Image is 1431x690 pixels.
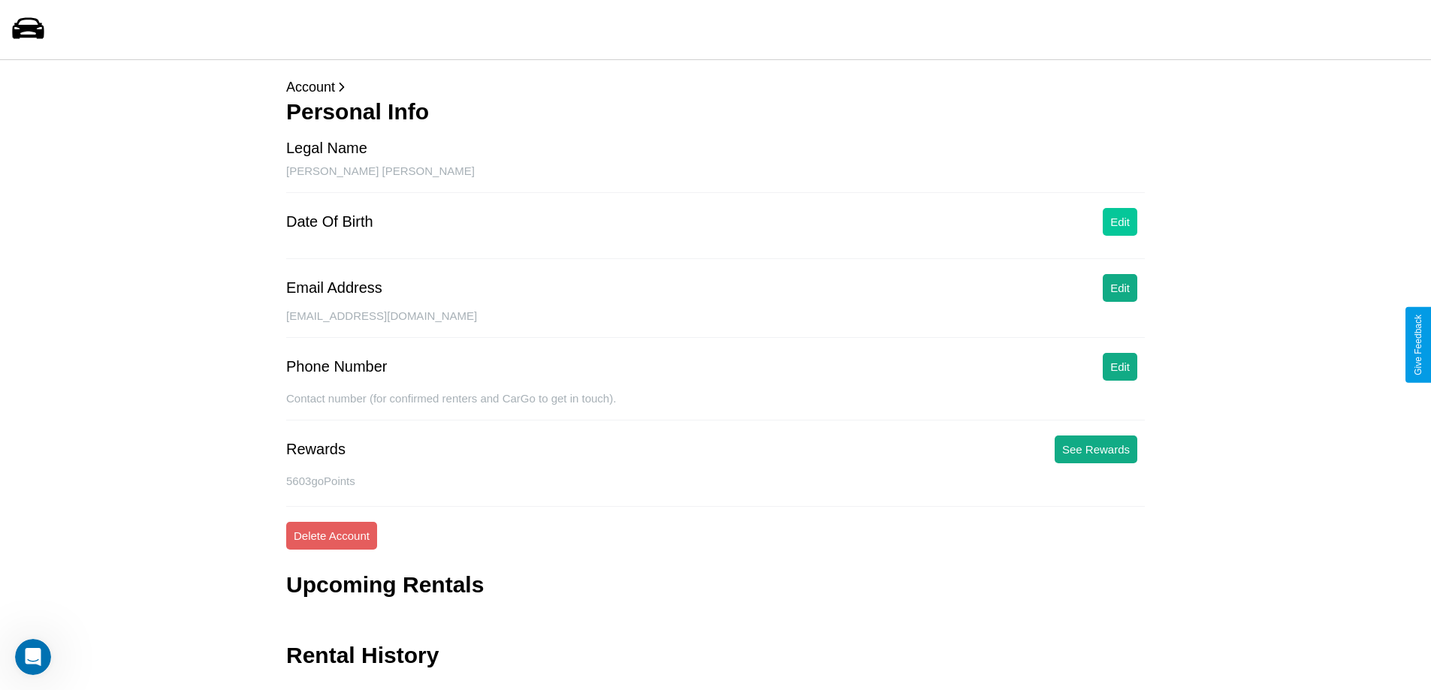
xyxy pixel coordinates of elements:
div: Email Address [286,279,382,297]
div: Give Feedback [1413,315,1423,375]
button: See Rewards [1055,435,1137,463]
button: Edit [1103,208,1137,236]
div: [PERSON_NAME] [PERSON_NAME] [286,164,1145,193]
button: Edit [1103,353,1137,381]
h3: Rental History [286,643,439,668]
div: Phone Number [286,358,388,375]
div: Rewards [286,441,346,458]
button: Edit [1103,274,1137,302]
h3: Personal Info [286,99,1145,125]
p: 5603 goPoints [286,471,1145,491]
button: Delete Account [286,522,377,550]
div: Legal Name [286,140,367,157]
h3: Upcoming Rentals [286,572,484,598]
div: Contact number (for confirmed renters and CarGo to get in touch). [286,392,1145,420]
p: Account [286,75,1145,99]
div: [EMAIL_ADDRESS][DOMAIN_NAME] [286,309,1145,338]
iframe: Intercom live chat [15,639,51,675]
div: Date Of Birth [286,213,373,231]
